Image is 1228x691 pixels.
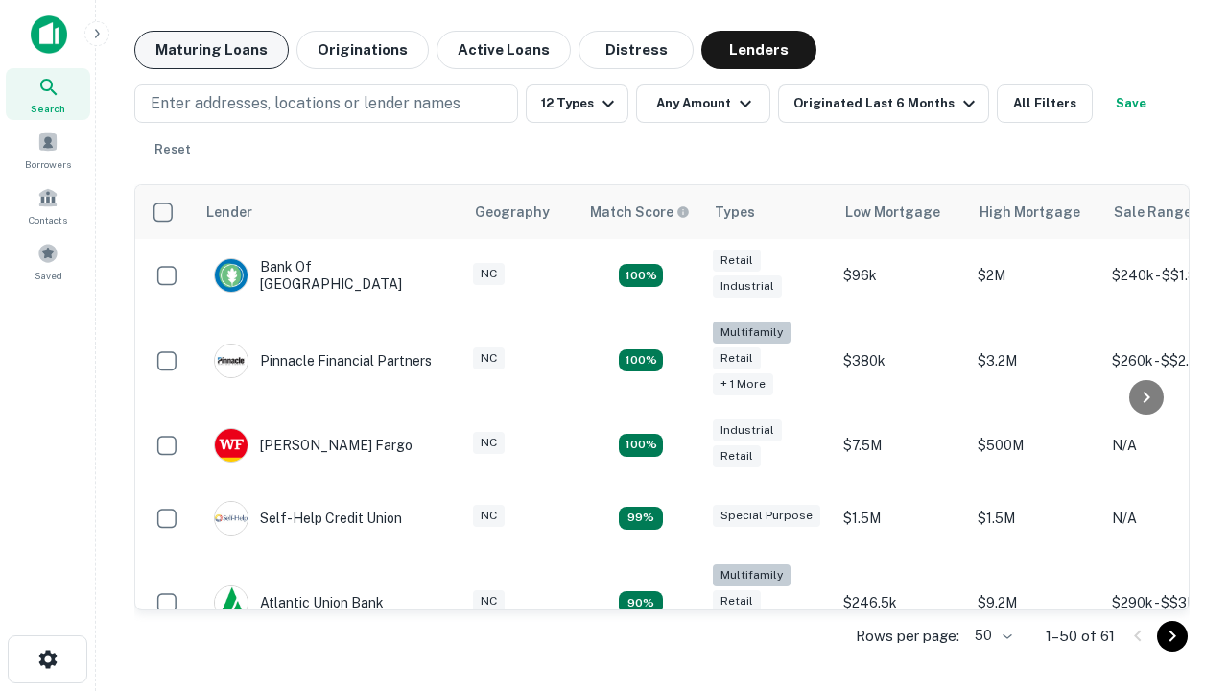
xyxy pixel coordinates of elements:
[473,505,505,527] div: NC
[296,31,429,69] button: Originations
[856,625,959,648] p: Rows per page:
[834,409,968,482] td: $7.5M
[215,259,248,292] img: picture
[6,68,90,120] a: Search
[713,505,820,527] div: Special Purpose
[1132,537,1228,630] iframe: Chat Widget
[579,31,694,69] button: Distress
[619,434,663,457] div: Matching Properties: 14, hasApolloMatch: undefined
[997,84,1093,123] button: All Filters
[590,202,690,223] div: Capitalize uses an advanced AI algorithm to match your search with the best lender. The match sco...
[619,264,663,287] div: Matching Properties: 15, hasApolloMatch: undefined
[463,185,579,239] th: Geography
[834,312,968,409] td: $380k
[214,258,444,293] div: Bank Of [GEOGRAPHIC_DATA]
[195,185,463,239] th: Lender
[29,212,67,227] span: Contacts
[701,31,816,69] button: Lenders
[473,263,505,285] div: NC
[834,185,968,239] th: Low Mortgage
[473,590,505,612] div: NC
[968,482,1102,555] td: $1.5M
[206,201,252,224] div: Lender
[619,507,663,530] div: Matching Properties: 11, hasApolloMatch: undefined
[793,92,980,115] div: Originated Last 6 Months
[215,502,248,535] img: picture
[215,429,248,462] img: picture
[968,239,1102,312] td: $2M
[134,84,518,123] button: Enter addresses, locations or lender names
[214,501,402,536] div: Self-help Credit Union
[968,185,1102,239] th: High Mortgage
[473,347,505,369] div: NC
[636,84,770,123] button: Any Amount
[713,250,761,272] div: Retail
[151,92,460,115] p: Enter addresses, locations or lender names
[1100,84,1162,123] button: Save your search to get updates of matches that match your search criteria.
[834,239,968,312] td: $96k
[834,555,968,652] td: $246.5k
[980,201,1080,224] div: High Mortgage
[437,31,571,69] button: Active Loans
[778,84,989,123] button: Originated Last 6 Months
[1157,621,1188,652] button: Go to next page
[31,15,67,54] img: capitalize-icon.png
[845,201,940,224] div: Low Mortgage
[31,101,65,116] span: Search
[526,84,628,123] button: 12 Types
[214,428,413,463] div: [PERSON_NAME] Fargo
[703,185,834,239] th: Types
[967,622,1015,650] div: 50
[1046,625,1115,648] p: 1–50 of 61
[590,202,686,223] h6: Match Score
[215,345,248,377] img: picture
[25,156,71,172] span: Borrowers
[713,564,791,586] div: Multifamily
[134,31,289,69] button: Maturing Loans
[579,185,703,239] th: Capitalize uses an advanced AI algorithm to match your search with the best lender. The match sco...
[215,586,248,619] img: picture
[473,432,505,454] div: NC
[713,445,761,467] div: Retail
[214,585,384,620] div: Atlantic Union Bank
[713,322,791,344] div: Multifamily
[142,131,203,169] button: Reset
[834,482,968,555] td: $1.5M
[6,235,90,287] a: Saved
[6,124,90,176] a: Borrowers
[968,312,1102,409] td: $3.2M
[619,591,663,614] div: Matching Properties: 10, hasApolloMatch: undefined
[713,419,782,441] div: Industrial
[1114,201,1192,224] div: Sale Range
[6,179,90,231] a: Contacts
[214,344,432,378] div: Pinnacle Financial Partners
[715,201,755,224] div: Types
[713,275,782,298] div: Industrial
[713,590,761,612] div: Retail
[713,373,773,395] div: + 1 more
[35,268,62,283] span: Saved
[619,349,663,372] div: Matching Properties: 20, hasApolloMatch: undefined
[713,347,761,369] div: Retail
[475,201,550,224] div: Geography
[968,555,1102,652] td: $9.2M
[968,409,1102,482] td: $500M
